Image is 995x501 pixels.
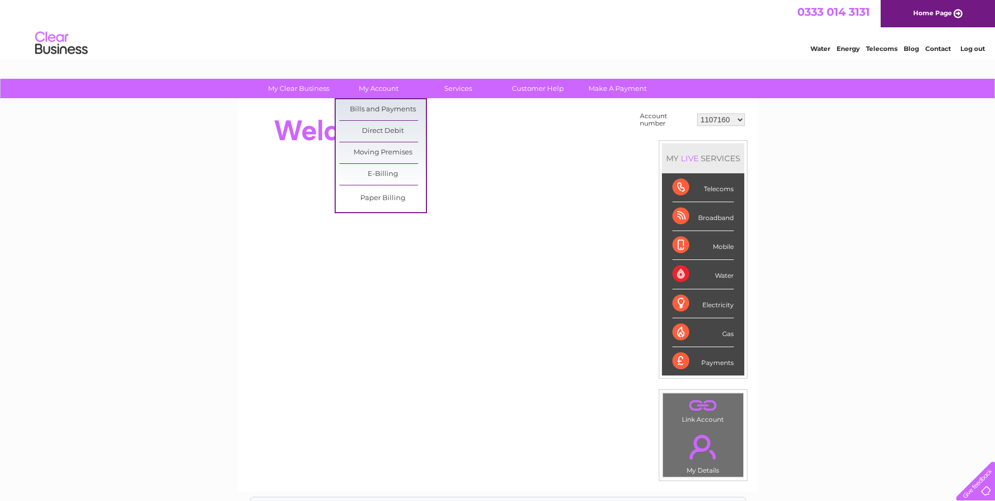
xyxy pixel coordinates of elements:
[35,27,88,59] img: logo.png
[495,79,581,98] a: Customer Help
[339,121,426,142] a: Direct Debit
[662,393,744,426] td: Link Account
[339,142,426,163] a: Moving Premises
[574,79,661,98] a: Make A Payment
[672,231,734,260] div: Mobile
[250,6,746,51] div: Clear Business is a trading name of Verastar Limited (registered in [GEOGRAPHIC_DATA] No. 3667643...
[810,45,830,53] a: Water
[637,110,694,130] td: Account number
[866,45,897,53] a: Telecoms
[904,45,919,53] a: Blog
[672,318,734,347] div: Gas
[672,173,734,202] div: Telecoms
[960,45,985,53] a: Log out
[666,396,741,414] a: .
[672,260,734,289] div: Water
[335,79,422,98] a: My Account
[666,429,741,465] a: .
[662,143,744,173] div: MY SERVICES
[672,347,734,375] div: Payments
[339,188,426,209] a: Paper Billing
[797,5,870,18] a: 0333 014 3131
[255,79,342,98] a: My Clear Business
[672,202,734,231] div: Broadband
[339,164,426,185] a: E-Billing
[339,99,426,120] a: Bills and Payments
[662,426,744,477] td: My Details
[415,79,501,98] a: Services
[925,45,951,53] a: Contact
[679,153,701,163] div: LIVE
[672,289,734,318] div: Electricity
[837,45,860,53] a: Energy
